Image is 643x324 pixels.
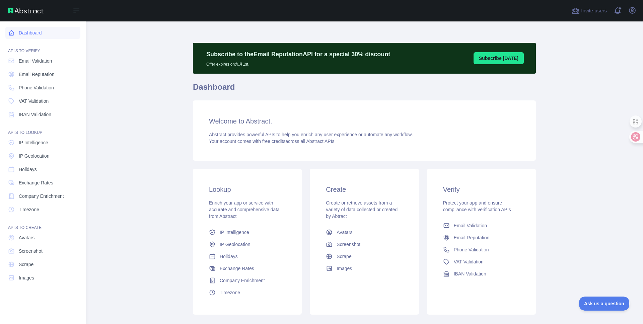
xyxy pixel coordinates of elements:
[326,200,398,219] span: Create or retrieve assets from a variety of data collected or created by Abtract
[5,82,80,94] a: Phone Validation
[19,179,53,186] span: Exchange Rates
[5,163,80,175] a: Holidays
[206,262,288,274] a: Exchange Rates
[440,268,522,280] a: IBAN Validation
[206,238,288,250] a: IP Geolocation
[5,245,80,257] a: Screenshot
[206,250,288,262] a: Holidays
[440,256,522,268] a: VAT Validation
[220,241,251,248] span: IP Geolocation
[5,55,80,67] a: Email Validation
[209,139,336,144] span: Your account comes with across all Abstract APIs.
[19,84,54,91] span: Phone Validation
[454,258,484,265] span: VAT Validation
[323,262,405,274] a: Images
[220,253,238,260] span: Holidays
[193,82,536,98] h1: Dashboard
[206,59,390,67] p: Offer expires on 九月 1st.
[337,265,352,272] span: Images
[5,272,80,284] a: Images
[206,274,288,287] a: Company Enrichment
[454,270,486,277] span: IBAN Validation
[323,238,405,250] a: Screenshot
[19,58,52,64] span: Email Validation
[19,98,49,104] span: VAT Validation
[206,226,288,238] a: IP Intelligence
[474,52,524,64] button: Subscribe [DATE]
[19,153,50,159] span: IP Geolocation
[581,7,607,15] span: Invite users
[5,122,80,135] div: API'S TO LOOKUP
[443,200,511,212] span: Protect your app and ensure compliance with verification APIs
[19,274,34,281] span: Images
[209,185,286,194] h3: Lookup
[5,68,80,80] a: Email Reputation
[5,204,80,216] a: Timezone
[220,277,265,284] span: Company Enrichment
[323,250,405,262] a: Scrape
[5,190,80,202] a: Company Enrichment
[5,27,80,39] a: Dashboard
[8,8,44,13] img: Abstract API
[454,222,487,229] span: Email Validation
[19,111,51,118] span: IBAN Validation
[220,289,240,296] span: Timezone
[5,40,80,54] div: API'S TO VERIFY
[440,220,522,232] a: Email Validation
[5,150,80,162] a: IP Geolocation
[19,248,43,254] span: Screenshot
[19,139,48,146] span: IP Intelligence
[5,108,80,120] a: IBAN Validation
[5,217,80,230] div: API'S TO CREATE
[454,246,489,253] span: Phone Validation
[206,287,288,299] a: Timezone
[337,241,360,248] span: Screenshot
[5,95,80,107] a: VAT Validation
[570,5,608,16] button: Invite users
[206,50,390,59] p: Subscribe to the Email Reputation API for a special 30 % discount
[19,71,55,78] span: Email Reputation
[443,185,520,194] h3: Verify
[323,226,405,238] a: Avatars
[209,132,413,137] span: Abstract provides powerful APIs to help you enrich any user experience or automate any workflow.
[5,232,80,244] a: Avatars
[440,232,522,244] a: Email Reputation
[5,258,80,270] a: Scrape
[337,253,351,260] span: Scrape
[454,234,490,241] span: Email Reputation
[19,193,64,199] span: Company Enrichment
[5,137,80,149] a: IP Intelligence
[579,297,630,311] iframe: Toggle Customer Support
[220,265,254,272] span: Exchange Rates
[19,206,39,213] span: Timezone
[262,139,285,144] span: free credits
[220,229,249,236] span: IP Intelligence
[5,177,80,189] a: Exchange Rates
[19,234,34,241] span: Avatars
[209,200,280,219] span: Enrich your app or service with accurate and comprehensive data from Abstract
[19,261,33,268] span: Scrape
[209,116,520,126] h3: Welcome to Abstract.
[326,185,403,194] h3: Create
[19,166,37,173] span: Holidays
[337,229,352,236] span: Avatars
[440,244,522,256] a: Phone Validation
